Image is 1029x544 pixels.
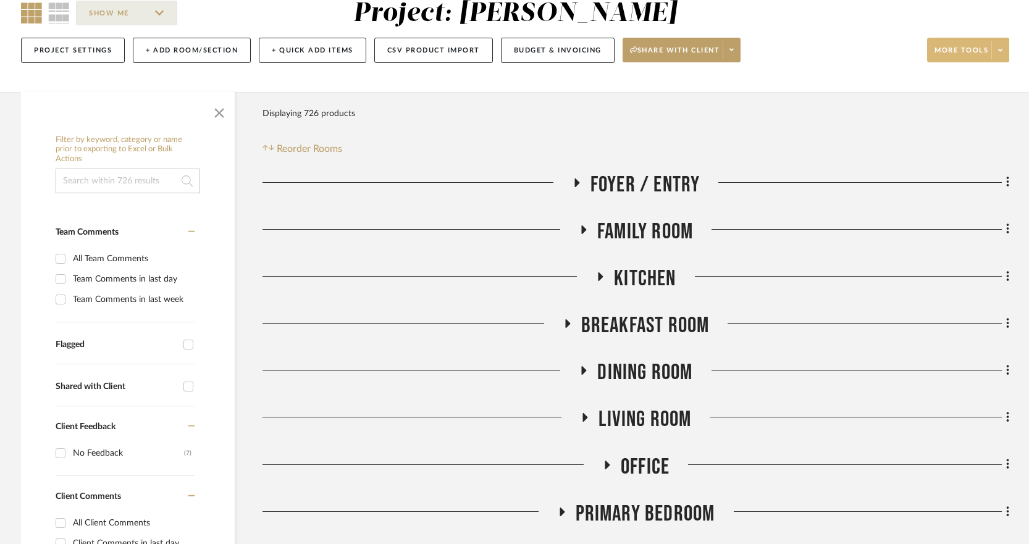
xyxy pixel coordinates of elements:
span: FOYER / ENTRY [590,172,700,198]
div: All Client Comments [73,513,191,533]
div: (7) [184,443,191,463]
button: Reorder Rooms [262,141,342,156]
span: Team Comments [56,228,119,236]
span: OFFICE [621,454,670,480]
div: Displaying 726 products [262,101,355,126]
button: More tools [927,38,1009,62]
span: Reorder Rooms [277,141,342,156]
span: Client Feedback [56,422,115,431]
span: LIVING ROOM [598,406,691,433]
div: Project: [PERSON_NAME] [353,1,677,27]
button: Budget & Invoicing [501,38,615,63]
div: All Team Comments [73,249,191,269]
button: + Add Room/Section [133,38,251,63]
button: Share with client [623,38,741,62]
span: KITCHEN [614,266,676,292]
span: More tools [934,46,988,64]
button: Project Settings [21,38,125,63]
div: Team Comments in last day [73,269,191,289]
button: + Quick Add Items [259,38,366,63]
span: PRIMARY BEDROOM [576,501,715,527]
button: Close [207,98,232,123]
input: Search within 726 results [56,169,200,193]
div: Shared with Client [56,382,177,392]
span: Share with client [630,46,720,64]
span: FAMILY ROOM [597,219,693,245]
div: Flagged [56,340,177,350]
span: Client Comments [56,492,121,501]
span: BREAKFAST ROOM [581,312,710,339]
span: DINING ROOM [597,359,692,386]
div: Team Comments in last week [73,290,191,309]
button: CSV Product Import [374,38,493,63]
div: No Feedback [73,443,184,463]
h6: Filter by keyword, category or name prior to exporting to Excel or Bulk Actions [56,135,200,164]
